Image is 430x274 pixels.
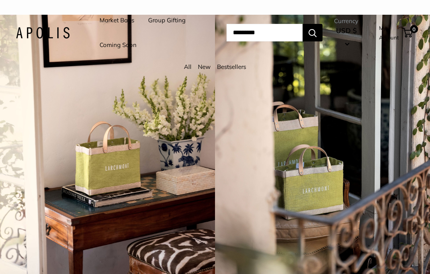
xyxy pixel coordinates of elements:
button: USD $ [334,24,358,50]
a: Market Bags [100,15,134,26]
a: Group Gifting [148,15,186,26]
span: USD $ [336,26,357,35]
a: 0 [403,28,412,37]
button: Search [303,24,322,41]
input: Search... [227,24,303,41]
span: 0 [410,25,418,33]
a: All [184,63,192,70]
a: My Account [379,23,399,43]
span: Currency [334,16,358,27]
img: Apolis [16,27,70,39]
a: Coming Soon [100,39,137,51]
a: Bestsellers [217,63,246,70]
a: New [198,63,211,70]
